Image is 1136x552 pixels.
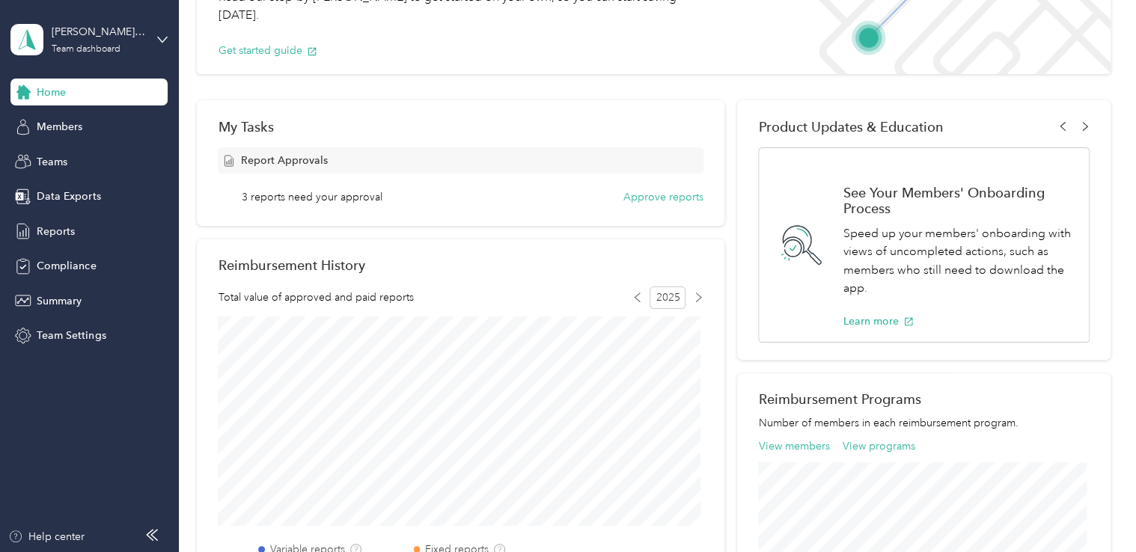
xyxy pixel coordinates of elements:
[758,391,1089,407] h2: Reimbursement Programs
[37,293,82,309] span: Summary
[37,258,96,274] span: Compliance
[37,188,100,204] span: Data Exports
[218,257,364,273] h2: Reimbursement History
[218,119,703,135] div: My Tasks
[218,289,413,305] span: Total value of approved and paid reports
[8,529,85,545] button: Help center
[37,85,66,100] span: Home
[242,189,382,205] span: 3 reports need your approval
[650,286,685,309] span: 2025
[37,119,82,135] span: Members
[52,24,145,40] div: [PERSON_NAME][EMAIL_ADDRESS][PERSON_NAME][DOMAIN_NAME]
[1052,468,1136,552] iframe: Everlance-gr Chat Button Frame
[240,153,327,168] span: Report Approvals
[37,224,75,239] span: Reports
[623,189,703,205] button: Approve reports
[843,224,1072,298] p: Speed up your members' onboarding with views of uncompleted actions, such as members who still ne...
[843,185,1072,216] h1: See Your Members' Onboarding Process
[758,438,829,454] button: View members
[758,415,1089,431] p: Number of members in each reimbursement program.
[843,438,915,454] button: View programs
[37,328,106,343] span: Team Settings
[218,43,317,58] button: Get started guide
[758,119,943,135] span: Product Updates & Education
[843,313,914,329] button: Learn more
[52,45,120,54] div: Team dashboard
[37,154,67,170] span: Teams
